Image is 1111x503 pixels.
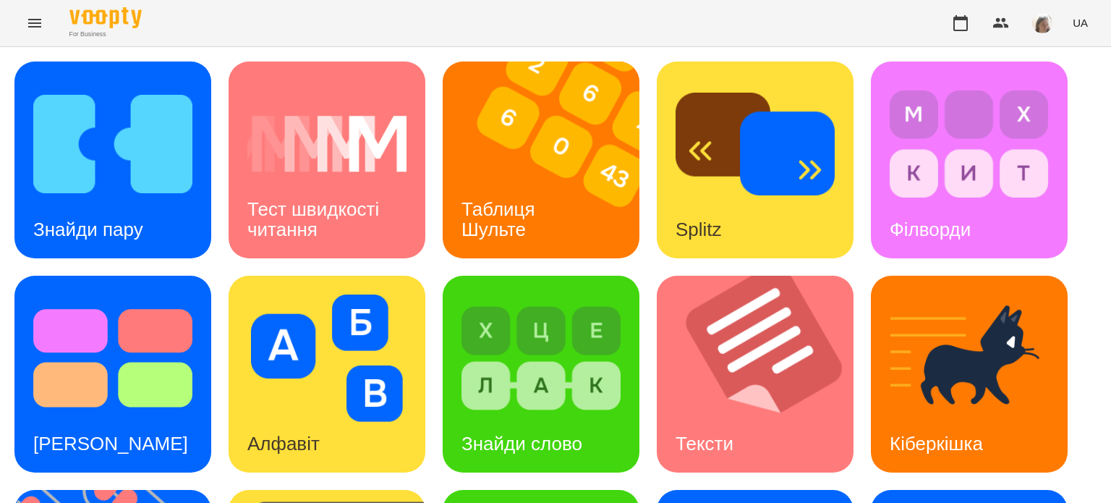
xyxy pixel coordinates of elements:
[657,62,854,258] a: SplitzSplitz
[33,433,188,455] h3: [PERSON_NAME]
[247,433,320,455] h3: Алфавіт
[443,62,639,258] a: Таблиця ШультеТаблиця Шульте
[1032,13,1052,33] img: 4795d6aa07af88b41cce17a01eea78aa.jpg
[443,62,657,258] img: Таблиця Шульте
[890,80,1049,208] img: Філворди
[890,295,1049,422] img: Кіберкішка
[890,433,983,455] h3: Кіберкішка
[657,276,854,473] a: ТекстиТексти
[1067,9,1094,36] button: UA
[229,62,425,258] a: Тест швидкості читанняТест швидкості читання
[17,6,52,41] button: Menu
[33,295,192,422] img: Тест Струпа
[461,295,621,422] img: Знайди слово
[33,219,143,240] h3: Знайди пару
[229,276,425,473] a: АлфавітАлфавіт
[247,295,406,422] img: Алфавіт
[1073,15,1088,30] span: UA
[443,276,639,473] a: Знайди словоЗнайди слово
[14,276,211,473] a: Тест Струпа[PERSON_NAME]
[890,219,971,240] h3: Філворди
[14,62,211,258] a: Знайди паруЗнайди пару
[247,80,406,208] img: Тест швидкості читання
[676,80,835,208] img: Splitz
[676,219,722,240] h3: Splitz
[33,80,192,208] img: Знайди пару
[676,433,733,455] h3: Тексти
[871,62,1068,258] a: ФілвордиФілворди
[69,7,142,28] img: Voopty Logo
[69,30,142,39] span: For Business
[871,276,1068,473] a: КіберкішкаКіберкішка
[657,276,872,473] img: Тексти
[247,198,384,240] h3: Тест швидкості читання
[461,433,582,455] h3: Знайди слово
[461,198,540,240] h3: Таблиця Шульте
